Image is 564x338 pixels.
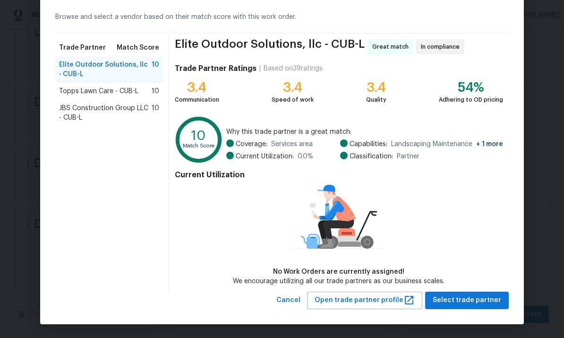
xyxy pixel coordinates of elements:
div: 3.4 [366,83,386,92]
span: Landscaping Maintenance [391,139,503,149]
div: No Work Orders are currently assigned! [233,267,444,277]
span: Capabilities: [350,139,387,149]
button: Cancel [273,292,304,309]
text: 10 [191,129,206,142]
div: Adhering to OD pricing [439,95,503,104]
span: Why this trade partner is a great match: [226,127,503,137]
div: We encourage utilizing all our trade partners as our business scales. [233,277,444,286]
span: Elite Outdoor Solutions, llc - CUB-L [59,60,152,79]
span: JBS Construction Group LLC - CUB-L [59,104,152,122]
div: Based on 39 ratings [264,64,323,73]
span: Classification: [350,152,393,161]
span: Match Score [117,43,159,52]
h4: Trade Partner Ratings [175,64,256,73]
span: 10 [152,87,159,96]
span: Current Utilization: [236,152,294,161]
text: Match Score [183,143,214,148]
div: Browse and select a vendor based on their match score with this work order. [55,1,509,34]
span: Cancel [276,295,300,306]
span: 0.0 % [298,152,313,161]
div: | [256,64,264,73]
span: In compliance [421,42,463,52]
span: 10 [152,60,159,79]
span: Great match [372,42,412,52]
span: Topps Lawn Care - CUB-L [59,87,138,96]
span: Services area [271,139,313,149]
span: + 1 more [476,141,503,147]
span: Trade Partner [59,43,106,52]
span: Elite Outdoor Solutions, llc - CUB-L [175,39,365,54]
h4: Current Utilization [175,170,503,180]
div: Speed of work [272,95,314,104]
div: 3.4 [175,83,219,92]
div: 54% [439,83,503,92]
span: Partner [397,152,419,161]
span: 10 [152,104,159,122]
span: Select trade partner [433,295,501,306]
button: Open trade partner profile [307,292,422,309]
span: Coverage: [236,139,267,149]
div: Quality [366,95,386,104]
div: 3.4 [272,83,314,92]
button: Select trade partner [425,292,509,309]
div: Communication [175,95,219,104]
span: Open trade partner profile [315,295,415,306]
